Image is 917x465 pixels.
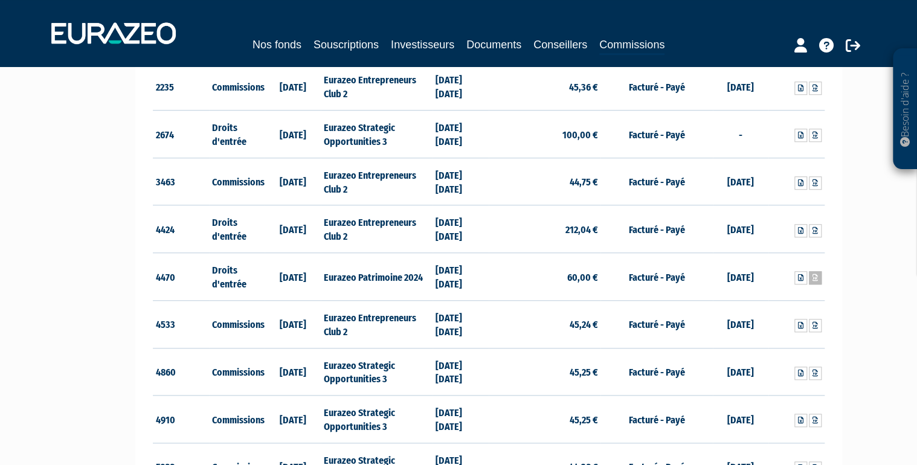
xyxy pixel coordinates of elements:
[391,36,454,53] a: Investisseurs
[489,111,600,158] td: 100,00 €
[489,253,600,301] td: 60,00 €
[489,348,600,396] td: 45,25 €
[153,205,209,253] td: 4424
[600,205,712,253] td: Facturé - Payé
[533,36,587,53] a: Conseillers
[713,158,769,205] td: [DATE]
[209,158,265,205] td: Commissions
[713,63,769,111] td: [DATE]
[265,205,321,253] td: [DATE]
[51,22,176,44] img: 1732889491-logotype_eurazeo_blanc_rvb.png
[433,300,489,348] td: [DATE] [DATE]
[321,253,433,301] td: Eurazeo Patrimoine 2024
[153,300,209,348] td: 4533
[209,111,265,158] td: Droits d'entrée
[321,300,433,348] td: Eurazeo Entrepreneurs Club 2
[433,63,489,111] td: [DATE] [DATE]
[153,63,209,111] td: 2235
[600,396,712,443] td: Facturé - Payé
[600,348,712,396] td: Facturé - Payé
[713,253,769,301] td: [DATE]
[314,36,379,53] a: Souscriptions
[153,158,209,205] td: 3463
[209,253,265,301] td: Droits d'entrée
[713,111,769,158] td: -
[321,111,433,158] td: Eurazeo Strategic Opportunities 3
[713,300,769,348] td: [DATE]
[153,111,209,158] td: 2674
[713,205,769,253] td: [DATE]
[153,348,209,396] td: 4860
[600,253,712,301] td: Facturé - Payé
[321,63,433,111] td: Eurazeo Entrepreneurs Club 2
[433,111,489,158] td: [DATE] [DATE]
[265,253,321,301] td: [DATE]
[265,396,321,443] td: [DATE]
[321,205,433,253] td: Eurazeo Entrepreneurs Club 2
[209,348,265,396] td: Commissions
[599,36,664,55] a: Commissions
[153,253,209,301] td: 4470
[600,158,712,205] td: Facturé - Payé
[209,396,265,443] td: Commissions
[600,63,712,111] td: Facturé - Payé
[433,158,489,205] td: [DATE] [DATE]
[489,300,600,348] td: 45,24 €
[433,253,489,301] td: [DATE] [DATE]
[265,300,321,348] td: [DATE]
[600,300,712,348] td: Facturé - Payé
[433,348,489,396] td: [DATE] [DATE]
[489,205,600,253] td: 212,04 €
[898,55,912,164] p: Besoin d'aide ?
[321,348,433,396] td: Eurazeo Strategic Opportunities 3
[253,36,301,53] a: Nos fonds
[153,396,209,443] td: 4910
[713,396,769,443] td: [DATE]
[265,158,321,205] td: [DATE]
[209,63,265,111] td: Commissions
[321,396,433,443] td: Eurazeo Strategic Opportunities 3
[209,205,265,253] td: Droits d'entrée
[466,36,521,53] a: Documents
[209,300,265,348] td: Commissions
[489,158,600,205] td: 44,75 €
[433,205,489,253] td: [DATE] [DATE]
[713,348,769,396] td: [DATE]
[433,396,489,443] td: [DATE] [DATE]
[265,348,321,396] td: [DATE]
[600,111,712,158] td: Facturé - Payé
[265,63,321,111] td: [DATE]
[265,111,321,158] td: [DATE]
[489,63,600,111] td: 45,36 €
[321,158,433,205] td: Eurazeo Entrepreneurs Club 2
[489,396,600,443] td: 45,25 €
